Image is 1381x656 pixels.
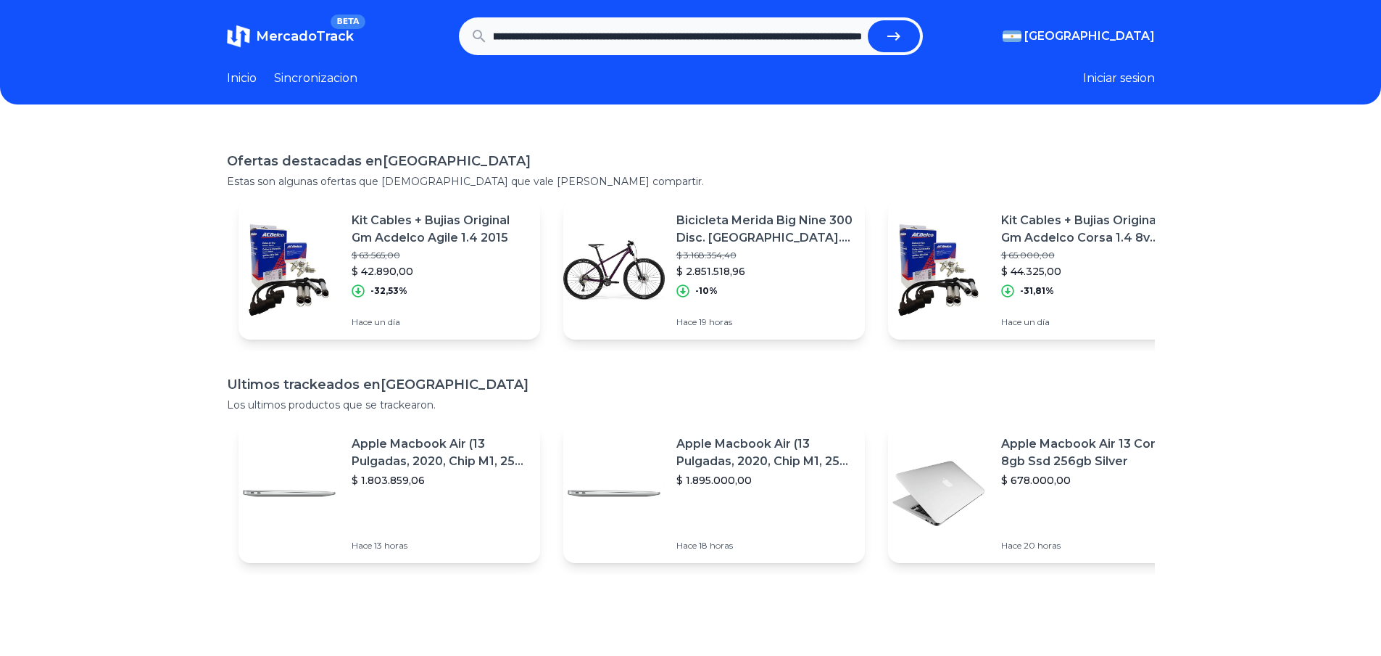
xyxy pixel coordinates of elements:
[227,398,1155,412] p: Los ultimos productos que se trackearon.
[1001,435,1178,470] p: Apple Macbook Air 13 Core I5 8gb Ssd 256gb Silver
[352,250,528,261] p: $ 63.565,00
[676,435,853,470] p: Apple Macbook Air (13 Pulgadas, 2020, Chip M1, 256 Gb De Ssd, 8 Gb De Ram) - Plata
[695,285,718,297] p: -10%
[1001,212,1178,247] p: Kit Cables + Bujias Original Gm Acdelco Corsa 1.4 8v 2009
[227,25,354,48] a: MercadoTrackBETA
[274,70,357,87] a: Sincronizacion
[563,219,665,321] img: Featured image
[1020,285,1054,297] p: -31,81%
[227,151,1155,171] h1: Ofertas destacadas en [GEOGRAPHIC_DATA]
[676,212,853,247] p: Bicicleta Merida Big Nine 300 Disc. [GEOGRAPHIC_DATA]. 20v Dark Purple
[888,219,990,321] img: Featured image
[888,200,1190,340] a: Featured imageKit Cables + Bujias Original Gm Acdelco Corsa 1.4 8v 2009$ 65.000,00$ 44.325,00-31,...
[563,443,665,544] img: Featured image
[239,219,340,321] img: Featured image
[888,424,1190,563] a: Featured imageApple Macbook Air 13 Core I5 8gb Ssd 256gb Silver$ 678.000,00Hace 20 horas
[676,473,853,488] p: $ 1.895.000,00
[227,70,257,87] a: Inicio
[1024,28,1155,45] span: [GEOGRAPHIC_DATA]
[352,264,528,279] p: $ 42.890,00
[239,424,540,563] a: Featured imageApple Macbook Air (13 Pulgadas, 2020, Chip M1, 256 Gb De Ssd, 8 Gb De Ram) - Plata$...
[227,25,250,48] img: MercadoTrack
[676,250,853,261] p: $ 3.168.354,40
[256,28,354,44] span: MercadoTrack
[352,316,528,328] p: Hace un día
[352,435,528,470] p: Apple Macbook Air (13 Pulgadas, 2020, Chip M1, 256 Gb De Ssd, 8 Gb De Ram) - Plata
[676,264,853,279] p: $ 2.851.518,96
[239,443,340,544] img: Featured image
[1001,540,1178,552] p: Hace 20 horas
[239,200,540,340] a: Featured imageKit Cables + Bujias Original Gm Acdelco Agile 1.4 2015$ 63.565,00$ 42.890,00-32,53%...
[331,15,365,29] span: BETA
[888,443,990,544] img: Featured image
[227,374,1155,395] h1: Ultimos trackeados en [GEOGRAPHIC_DATA]
[1001,250,1178,261] p: $ 65.000,00
[352,540,528,552] p: Hace 13 horas
[563,200,865,340] a: Featured imageBicicleta Merida Big Nine 300 Disc. [GEOGRAPHIC_DATA]. 20v Dark Purple$ 3.168.354,4...
[370,285,407,297] p: -32,53%
[1001,473,1178,488] p: $ 678.000,00
[352,212,528,247] p: Kit Cables + Bujias Original Gm Acdelco Agile 1.4 2015
[1083,70,1155,87] button: Iniciar sesion
[563,424,865,563] a: Featured imageApple Macbook Air (13 Pulgadas, 2020, Chip M1, 256 Gb De Ssd, 8 Gb De Ram) - Plata$...
[676,316,853,328] p: Hace 19 horas
[352,473,528,488] p: $ 1.803.859,06
[676,540,853,552] p: Hace 18 horas
[1001,264,1178,279] p: $ 44.325,00
[1003,28,1155,45] button: [GEOGRAPHIC_DATA]
[1001,316,1178,328] p: Hace un día
[227,174,1155,189] p: Estas son algunas ofertas que [DEMOGRAPHIC_DATA] que vale [PERSON_NAME] compartir.
[1003,30,1021,42] img: Argentina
